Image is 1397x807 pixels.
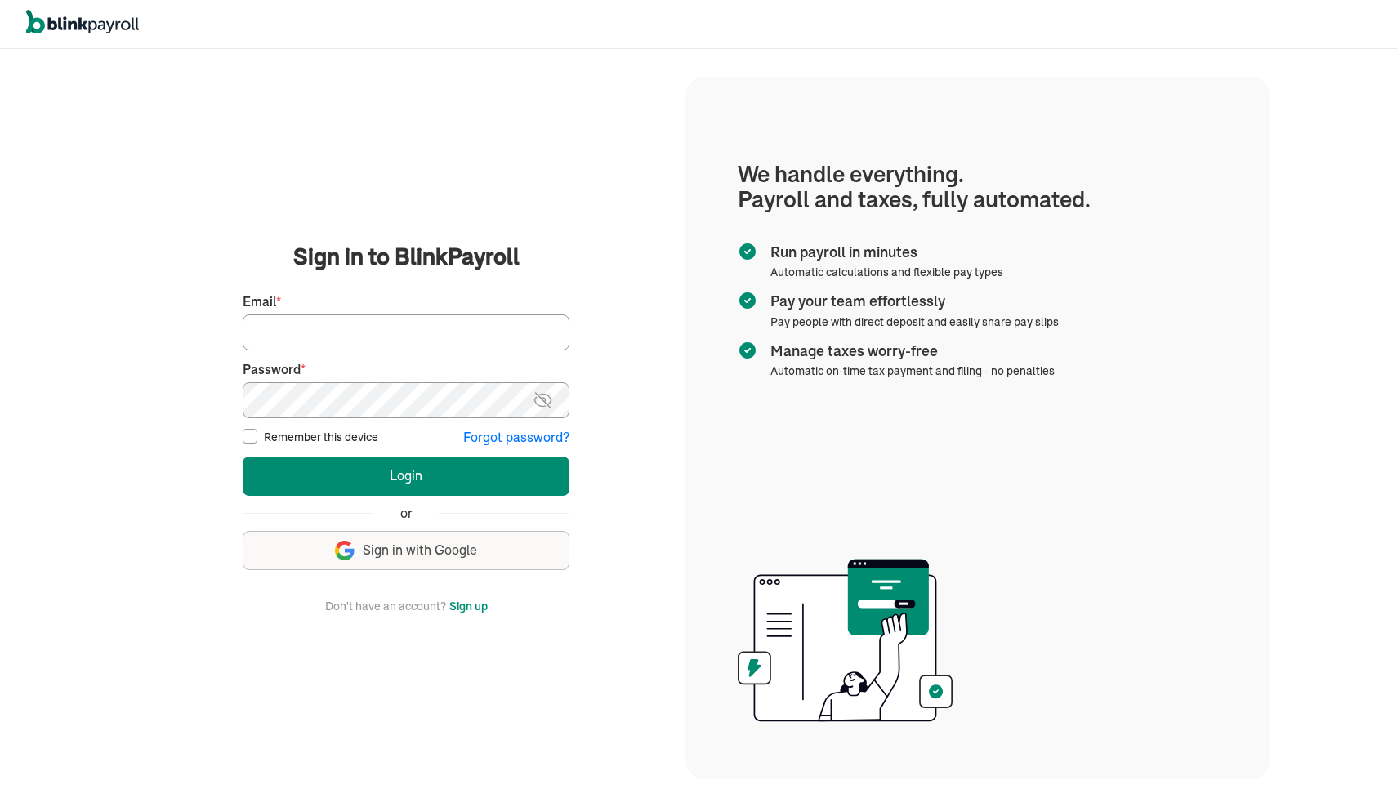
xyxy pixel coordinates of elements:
[770,341,1048,362] span: Manage taxes worry-free
[243,360,569,379] label: Password
[738,162,1218,212] h1: We handle everything. Payroll and taxes, fully automated.
[243,457,569,496] button: Login
[335,541,355,560] img: google
[738,291,757,310] img: checkmark
[243,531,569,570] button: Sign in with Google
[770,242,997,263] span: Run payroll in minutes
[738,242,757,261] img: checkmark
[243,314,569,350] input: Your email address
[738,554,953,727] img: illustration
[449,596,488,616] button: Sign up
[400,504,413,523] span: or
[738,341,757,360] img: checkmark
[325,596,446,616] span: Don't have an account?
[770,314,1059,329] span: Pay people with direct deposit and easily share pay slips
[243,292,569,311] label: Email
[770,291,1052,312] span: Pay your team effortlessly
[293,240,520,273] span: Sign in to BlinkPayroll
[26,10,139,34] img: logo
[533,390,553,410] img: eye
[363,541,477,560] span: Sign in with Google
[770,265,1003,279] span: Automatic calculations and flexible pay types
[463,428,569,447] button: Forgot password?
[264,429,378,445] label: Remember this device
[770,363,1055,378] span: Automatic on-time tax payment and filing - no penalties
